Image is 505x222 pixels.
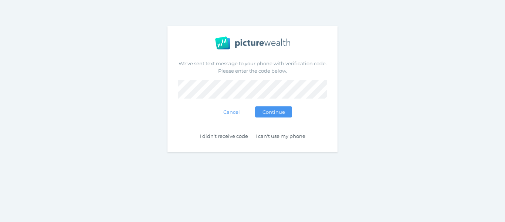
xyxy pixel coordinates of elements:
[252,133,308,139] span: I can't use my phone
[178,60,327,74] p: We've sent text message to your phone with verification code. Please enter the code below.
[196,131,252,140] button: I didn't receive code
[252,131,309,140] button: I can't use my phone
[220,109,243,115] span: Cancel
[213,106,250,117] button: Cancel
[255,106,292,117] button: Continue
[197,133,251,139] span: I didn't receive code
[259,109,288,115] span: Continue
[215,36,290,50] img: PW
